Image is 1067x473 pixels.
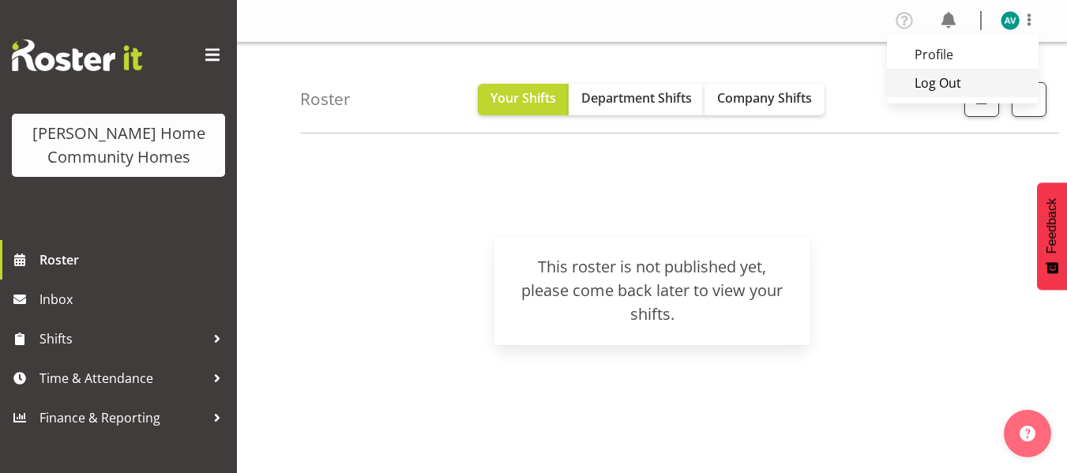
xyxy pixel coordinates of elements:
button: Company Shifts [704,84,825,115]
span: Feedback [1045,198,1059,253]
img: asiasiga-vili8528.jpg [1001,11,1020,30]
button: Your Shifts [478,84,569,115]
button: Department Shifts [569,84,704,115]
a: Profile [887,40,1039,69]
div: [PERSON_NAME] Home Community Homes [28,122,209,169]
span: Department Shifts [581,89,692,107]
h4: Roster [300,90,351,108]
a: Log Out [887,69,1039,97]
span: Roster [39,248,229,272]
span: Company Shifts [717,89,812,107]
img: Rosterit website logo [12,39,142,71]
span: Inbox [39,287,229,311]
span: Finance & Reporting [39,406,205,430]
span: Shifts [39,327,205,351]
span: Time & Attendance [39,366,205,390]
div: This roster is not published yet, please come back later to view your shifts. [513,255,791,326]
button: Feedback - Show survey [1037,182,1067,290]
span: Your Shifts [490,89,556,107]
img: help-xxl-2.png [1020,426,1035,441]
